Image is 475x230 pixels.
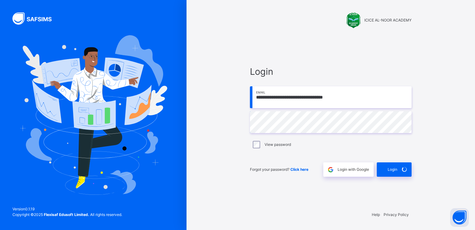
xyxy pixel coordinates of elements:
[372,212,380,217] a: Help
[364,17,412,23] span: ICICE AL-NOOR ACADEMY
[44,212,89,217] strong: Flexisaf Edusoft Limited.
[265,142,291,147] label: View password
[250,167,308,172] span: Forgot your password?
[12,12,59,25] img: SAFSIMS Logo
[290,167,308,172] a: Click here
[450,208,469,227] button: Open asap
[19,35,167,195] img: Hero Image
[327,166,334,173] img: google.396cfc9801f0270233282035f929180a.svg
[388,167,397,172] span: Login
[12,212,122,217] span: Copyright © 2025 All rights reserved.
[384,212,409,217] a: Privacy Policy
[12,206,122,212] span: Version 0.1.19
[338,167,369,172] span: Login with Google
[250,65,412,78] span: Login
